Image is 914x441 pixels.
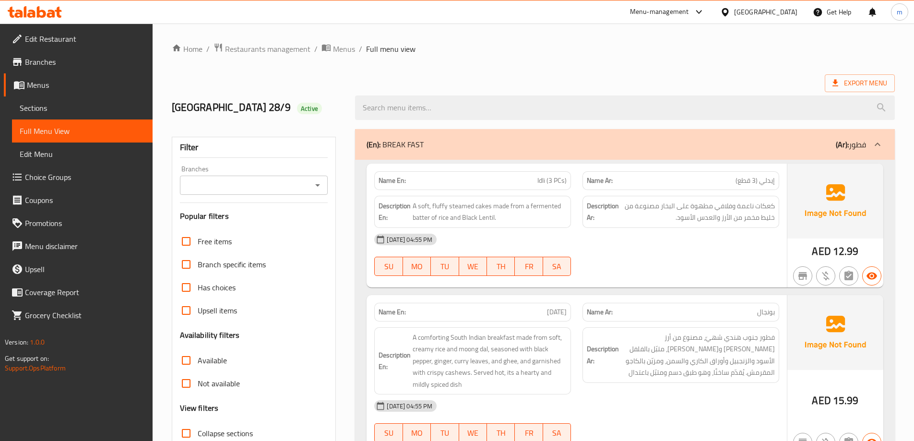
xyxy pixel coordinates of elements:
img: Ae5nvW7+0k+MAAAAAElFTkSuQmCC [787,295,883,370]
button: SA [543,257,571,276]
span: Branches [25,56,145,68]
span: Export Menu [825,74,895,92]
span: SU [379,260,399,274]
h3: Popular filters [180,211,328,222]
span: Choice Groups [25,171,145,183]
span: A comforting South Indian breakfast made from soft, creamy rice and moong dal, seasoned with blac... [413,332,567,391]
span: Coupons [25,194,145,206]
span: Idli (3 PCs) [537,176,567,186]
a: Support.OpsPlatform [5,362,66,374]
span: Active [297,104,322,113]
span: WE [463,260,483,274]
span: Has choices [198,282,236,293]
span: إيدلي (3 قطع) [736,176,775,186]
a: Coverage Report [4,281,153,304]
b: (En): [367,137,380,152]
button: Purchased item [816,266,835,286]
li: / [314,43,318,55]
img: Ae5nvW7+0k+MAAAAAElFTkSuQmCC [787,164,883,238]
div: Filter [180,137,328,158]
strong: Description Ar: [587,200,619,224]
input: search [355,95,895,120]
span: Edit Menu [20,148,145,160]
strong: Description Ar: [587,343,619,367]
span: Upsell items [198,305,237,316]
strong: Name En: [379,176,406,186]
b: (Ar): [836,137,849,152]
span: Get support on: [5,352,49,365]
span: Free items [198,236,232,247]
span: TH [491,260,511,274]
button: Available [862,266,881,286]
button: Not branch specific item [793,266,812,286]
p: BREAK FAST [367,139,424,150]
a: Branches [4,50,153,73]
span: Menus [333,43,355,55]
span: FR [519,426,539,440]
h2: [GEOGRAPHIC_DATA] 28/9 [172,100,344,115]
a: Menus [4,73,153,96]
a: Restaurants management [214,43,310,55]
span: TU [435,260,455,274]
a: Grocery Checklist [4,304,153,327]
span: Menus [27,79,145,91]
span: Full menu view [366,43,415,55]
span: [DATE] [547,307,567,317]
div: [GEOGRAPHIC_DATA] [734,7,797,17]
span: Collapse sections [198,428,253,439]
span: Branch specific items [198,259,266,270]
nav: breadcrumb [172,43,895,55]
span: Export Menu [832,77,887,89]
span: [DATE] 04:55 PM [383,235,436,244]
span: WE [463,426,483,440]
span: Coverage Report [25,286,145,298]
li: / [206,43,210,55]
span: كعكات ناعمة وفلافي مطهوة على البخار مصنوعة من خليط مخمر من الأرز والعدس الأسود. [621,200,775,224]
a: Edit Menu [12,143,153,166]
span: Edit Restaurant [25,33,145,45]
span: m [897,7,902,17]
span: Restaurants management [225,43,310,55]
span: AED [812,391,831,410]
strong: Description En: [379,349,411,373]
span: Menu disclaimer [25,240,145,252]
a: Coupons [4,189,153,212]
a: Full Menu View [12,119,153,143]
button: FR [515,257,543,276]
button: Open [311,179,324,192]
button: WE [459,257,487,276]
a: Menus [321,43,355,55]
span: MO [407,426,427,440]
button: TU [431,257,459,276]
span: TU [435,426,455,440]
span: SU [379,426,399,440]
span: MO [407,260,427,274]
a: Sections [12,96,153,119]
button: TH [487,257,515,276]
span: بونجال [757,307,775,317]
span: TH [491,426,511,440]
span: Not available [198,378,240,389]
a: Edit Restaurant [4,27,153,50]
button: SU [374,257,403,276]
div: (En): BREAK FAST(Ar):فطور [355,129,895,160]
span: FR [519,260,539,274]
div: Active [297,103,322,114]
strong: Name Ar: [587,176,613,186]
button: MO [403,257,431,276]
span: AED [812,242,831,261]
strong: Name Ar: [587,307,613,317]
span: A soft, fluffy steamed cakes made from a fermented batter of rice and Black Lentil. [413,200,567,224]
span: Version: [5,336,28,348]
span: Promotions [25,217,145,229]
span: Available [198,355,227,366]
span: Full Menu View [20,125,145,137]
a: Menu disclaimer [4,235,153,258]
span: فطور جنوب هندي شهيّ، مصنوع من أرز طري كريمي ودال مونغ، متبّل بالفلفل الأسود والزنجبيل وأوراق الكا... [621,332,775,379]
span: Grocery Checklist [25,310,145,321]
div: Menu-management [630,6,689,18]
a: Choice Groups [4,166,153,189]
span: 1.0.0 [30,336,45,348]
strong: Name En: [379,307,406,317]
span: Upsell [25,263,145,275]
